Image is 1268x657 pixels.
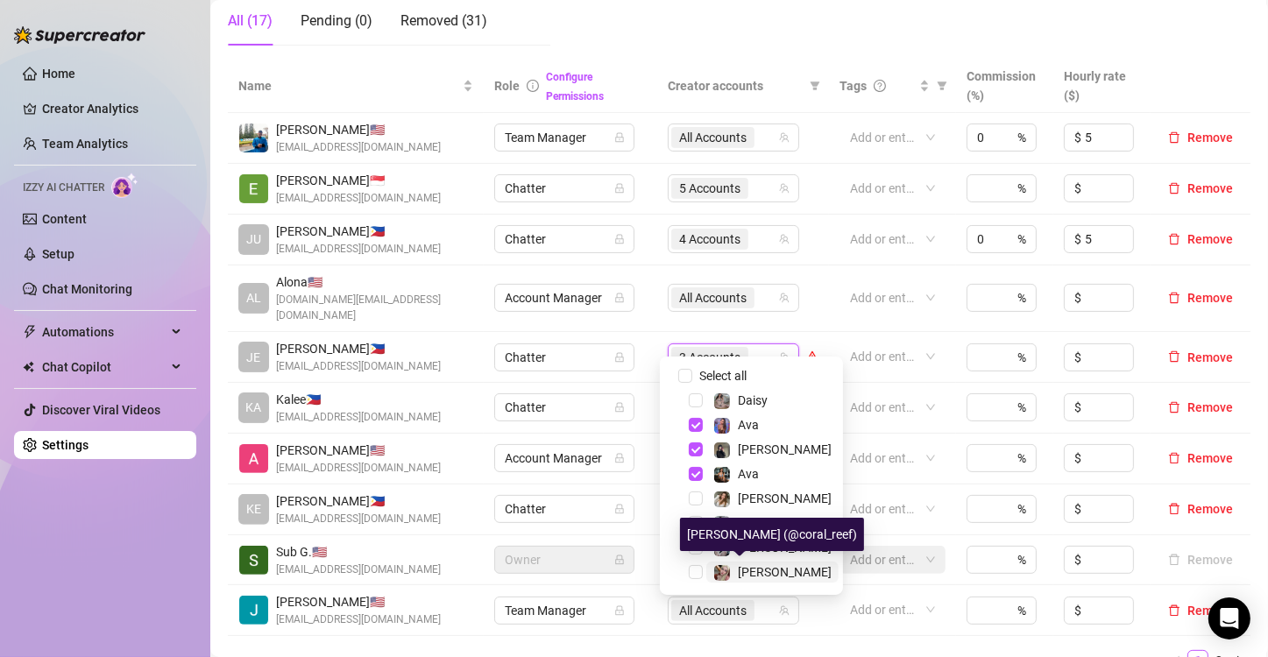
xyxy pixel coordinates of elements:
a: Setup [42,247,74,261]
span: [EMAIL_ADDRESS][DOMAIN_NAME] [276,562,441,578]
span: Owner [505,547,624,573]
span: delete [1168,350,1180,363]
th: Hourly rate ($) [1053,60,1151,113]
span: Select tree node [689,393,703,407]
a: Settings [42,438,89,452]
span: question-circle [874,80,886,92]
span: 4 Accounts [671,229,748,250]
img: Emad Ataei [239,124,268,152]
button: Remove [1161,229,1240,250]
span: delete [1168,503,1180,515]
span: lock [614,293,625,303]
span: 5 Accounts [679,179,740,198]
a: Content [42,212,87,226]
span: lock [614,234,625,244]
img: logo-BBDzfeDw.svg [14,26,145,44]
span: All Accounts [679,128,747,147]
span: filter [933,73,951,99]
span: JU [246,230,261,249]
span: [PERSON_NAME] [738,565,832,579]
span: lock [614,504,625,514]
button: Remove [1161,287,1240,308]
span: Creator accounts [668,76,803,95]
span: lock [614,605,625,616]
img: Paige [714,491,730,507]
span: Remove [1187,291,1233,305]
span: team [779,132,790,143]
span: info-circle [527,80,539,92]
span: [PERSON_NAME] 🇺🇸 [276,441,441,460]
span: team [779,234,790,244]
span: [EMAIL_ADDRESS][DOMAIN_NAME] [276,139,441,156]
span: Select tree node [689,418,703,432]
span: All Accounts [671,127,754,148]
span: 5 Accounts [671,178,748,199]
span: 3 Accounts [671,347,748,368]
span: Remove [1187,604,1233,618]
span: Ava [738,418,759,432]
span: KA [246,398,262,417]
th: Name [228,60,484,113]
span: Role [494,79,520,93]
span: Remove [1187,350,1233,364]
span: team [779,352,790,363]
span: [EMAIL_ADDRESS][DOMAIN_NAME] [276,241,441,258]
button: Remove [1161,127,1240,148]
span: [DOMAIN_NAME][EMAIL_ADDRESS][DOMAIN_NAME] [276,292,473,325]
span: 3 Accounts [679,348,740,367]
span: Chatter [505,344,624,371]
span: delete [1168,604,1180,617]
span: Kalee 🇵🇭 [276,390,441,409]
img: Anna [714,442,730,458]
span: Remove [1187,131,1233,145]
span: filter [937,81,947,91]
span: Chatter [505,226,624,252]
span: AL [246,288,261,307]
span: [EMAIL_ADDRESS][DOMAIN_NAME] [276,409,441,426]
div: [PERSON_NAME] (@coral_reef) [680,518,864,551]
span: [EMAIL_ADDRESS][DOMAIN_NAME] [276,358,441,375]
img: Anna [714,565,730,581]
span: [EMAIL_ADDRESS][DOMAIN_NAME] [276,190,441,207]
span: Remove [1187,502,1233,516]
span: All Accounts [671,600,754,621]
button: Remove [1161,347,1240,368]
span: Remove [1187,400,1233,414]
span: Select tree node [689,516,703,530]
img: Sub Genius [239,546,268,575]
span: team [779,293,790,303]
span: delete [1168,233,1180,245]
span: lock [614,183,625,194]
span: lock [614,352,625,363]
span: [EMAIL_ADDRESS][DOMAIN_NAME] [276,460,441,477]
span: lock [614,453,625,463]
span: Account Manager [505,285,624,311]
span: [PERSON_NAME] 🇺🇸 [276,120,441,139]
span: 4 Accounts [679,230,740,249]
span: Name [238,76,459,95]
span: Select all [692,366,754,385]
a: Team Analytics [42,137,128,151]
span: [PERSON_NAME] 🇵🇭 [276,339,441,358]
span: team [779,183,790,194]
span: filter [806,73,824,99]
span: delete [1168,182,1180,194]
span: Team Manager [505,124,624,151]
span: Team Manager [505,597,624,624]
span: JE [247,348,261,367]
button: Remove [1161,600,1240,621]
span: Tags [839,76,867,95]
span: Izzy AI Chatter [23,180,104,196]
th: Commission (%) [956,60,1053,113]
button: Remove [1161,178,1240,199]
div: Removed (31) [400,11,487,32]
span: delete [1168,131,1180,144]
span: [PERSON_NAME] 🇺🇸 [276,592,441,611]
span: Ava [738,467,759,481]
span: [PERSON_NAME] 🇵🇭 [276,222,441,241]
img: Alexicon Ortiaga [239,444,268,473]
img: Eduardo Leon Jr [239,174,268,203]
span: lock [614,402,625,413]
span: [PERSON_NAME] 🇵🇭 [276,491,441,511]
img: Chat Copilot [23,361,34,373]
